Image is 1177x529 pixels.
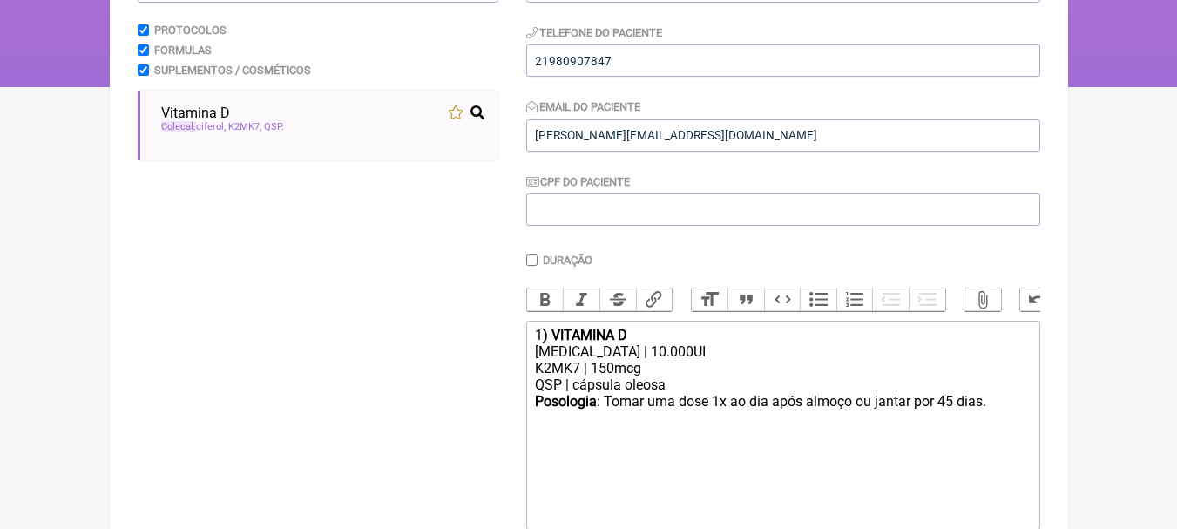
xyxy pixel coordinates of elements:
[527,288,564,311] button: Bold
[526,26,663,39] label: Telefone do Paciente
[526,175,631,188] label: CPF do Paciente
[563,288,599,311] button: Italic
[154,64,311,77] label: Suplementos / Cosméticos
[800,288,836,311] button: Bullets
[526,100,641,113] label: Email do Paciente
[535,376,1030,393] div: QSP | cápsula oleosa
[161,105,230,121] span: Vitamina D
[161,121,226,132] span: ciferol
[161,121,196,132] span: Colecal
[228,121,261,132] span: K2MK7
[154,24,227,37] label: Protocolos
[535,393,597,410] strong: Posologia
[543,327,627,343] strong: ) VITAMINA D
[692,288,728,311] button: Heading
[836,288,873,311] button: Numbers
[535,327,1030,343] div: 1
[964,288,1001,311] button: Attach Files
[764,288,801,311] button: Code
[727,288,764,311] button: Quote
[543,254,592,267] label: Duração
[264,121,284,132] span: QSP
[636,288,673,311] button: Link
[535,343,1030,360] div: [MEDICAL_DATA] | 10.000UI
[154,44,212,57] label: Formulas
[535,360,1030,376] div: K2MK7 | 150mcg
[909,288,945,311] button: Increase Level
[599,288,636,311] button: Strikethrough
[535,393,1030,428] div: : Tomar uma dose 1x ao dia após almoço ou jantar por 45 dias. ㅤ
[1020,288,1057,311] button: Undo
[872,288,909,311] button: Decrease Level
